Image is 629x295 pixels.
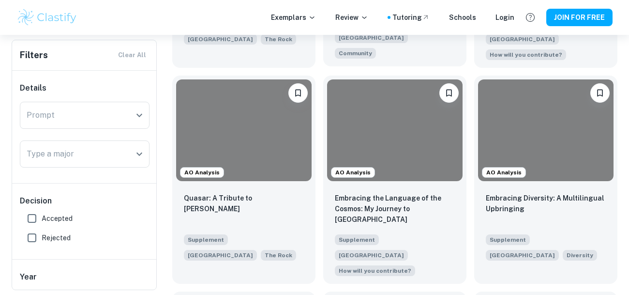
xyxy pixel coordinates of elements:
span: We want to be sure we’re considering your application in the context of your personal experiences... [335,264,415,276]
a: AO AnalysisPlease log in to bookmark exemplarsQuasar: A Tribute to Cosmic WonderSupplement[GEOGRA... [172,76,315,284]
span: AO Analysis [180,168,224,177]
span: The Rock [265,35,292,44]
img: Clastify logo [16,8,78,27]
span: Community and belonging matter at Northwestern. Tell us about one or more communities, networks, ... [335,47,376,59]
span: Supplement [335,234,379,245]
span: [GEOGRAPHIC_DATA] [335,32,408,43]
h6: Filters [20,48,48,62]
button: JOIN FOR FREE [546,9,613,26]
p: Embracing the Language of the Cosmos: My Journey to Northwestern [335,193,455,225]
span: How will you contribute? [490,50,562,59]
button: Please log in to bookmark exemplars [439,83,459,103]
span: Supplement [184,234,228,245]
span: We want to be sure we’re considering your application in the context of your personal experiences... [486,48,566,60]
p: Exemplars [271,12,316,23]
span: [GEOGRAPHIC_DATA] [486,250,559,261]
p: Embracing Diversity: A Multilingual Upbringing [486,193,606,214]
button: Please log in to bookmark exemplars [590,83,610,103]
span: AO Analysis [482,168,525,177]
a: Tutoring [392,12,430,23]
span: The Rock [265,251,292,260]
button: Please log in to bookmark exemplars [288,83,308,103]
h6: Decision [20,195,150,207]
span: Painting “The Rock” is a tradition at Northwestern that invites all forms of expression—students ... [261,249,296,261]
span: [GEOGRAPHIC_DATA] [335,250,408,261]
p: Review [335,12,368,23]
span: [GEOGRAPHIC_DATA] [184,250,257,261]
button: Open [133,147,146,161]
h6: Details [20,82,150,94]
span: Northwestern is a place where people with diverse backgrounds from all over the world can study, ... [563,249,597,261]
span: Accepted [42,213,73,224]
h6: Year [20,271,150,283]
p: Quasar: A Tribute to Cosmic Wonder [184,193,304,214]
a: Login [495,12,514,23]
span: Community [339,49,372,58]
span: Rejected [42,233,71,243]
span: Supplement [486,234,530,245]
a: Schools [449,12,476,23]
span: Painting “The Rock” is a tradition at Northwestern that invites all forms of expression—students ... [261,33,296,45]
a: AO AnalysisPlease log in to bookmark exemplarsEmbracing the Language of the Cosmos: My Journey to... [323,76,466,284]
button: Open [133,109,146,122]
span: Diversity [567,251,593,260]
a: AO AnalysisPlease log in to bookmark exemplarsEmbracing Diversity: A Multilingual UpbringingSuppl... [474,76,617,284]
button: Help and Feedback [522,9,539,26]
span: [GEOGRAPHIC_DATA] [486,34,559,45]
span: AO Analysis [331,168,374,177]
span: How will you contribute? [339,266,411,275]
span: [GEOGRAPHIC_DATA] [184,34,257,45]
